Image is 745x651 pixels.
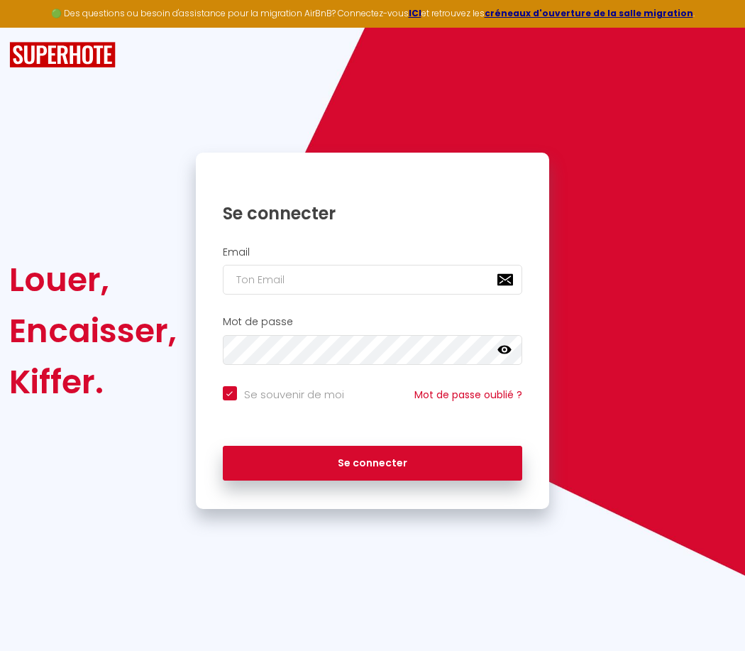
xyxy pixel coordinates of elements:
input: Ton Email [223,265,523,295]
div: Encaisser, [9,305,177,356]
a: ICI [409,7,421,19]
a: créneaux d'ouverture de la salle migration [485,7,693,19]
div: Kiffer. [9,356,177,407]
a: Mot de passe oublié ? [414,388,522,402]
h2: Email [223,246,523,258]
h2: Mot de passe [223,316,523,328]
img: SuperHote logo [9,42,116,68]
button: Se connecter [223,446,523,481]
h1: Se connecter [223,202,523,224]
div: Louer, [9,254,177,305]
